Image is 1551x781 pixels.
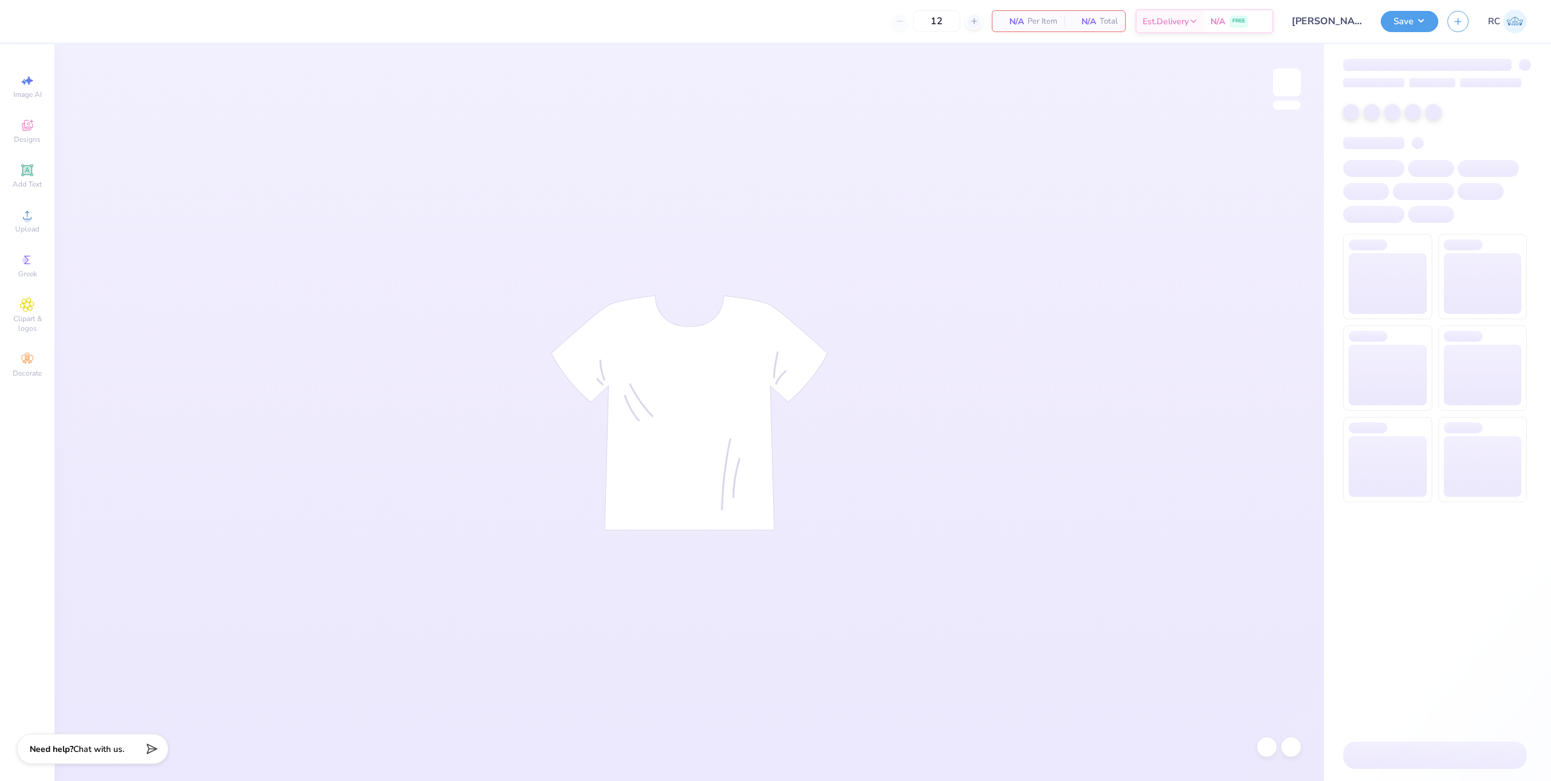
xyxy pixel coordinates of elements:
span: RC [1488,15,1500,28]
span: Clipart & logos [6,314,48,333]
span: Greek [18,269,37,279]
span: Est. Delivery [1143,15,1189,28]
img: tee-skeleton.svg [551,295,828,531]
span: Chat with us. [73,743,124,755]
span: Upload [15,224,39,234]
span: N/A [1211,15,1225,28]
input: Untitled Design [1283,9,1372,33]
span: N/A [1000,15,1024,28]
span: FREE [1232,17,1245,25]
span: Total [1100,15,1118,28]
a: RC [1488,10,1527,33]
img: Rio Cabojoc [1503,10,1527,33]
button: Save [1381,11,1438,32]
span: Add Text [13,179,42,189]
span: Designs [14,135,41,144]
input: – – [913,10,960,32]
strong: Need help? [30,743,73,755]
span: Per Item [1028,15,1057,28]
span: N/A [1072,15,1096,28]
span: Image AI [13,90,42,99]
span: Decorate [13,368,42,378]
